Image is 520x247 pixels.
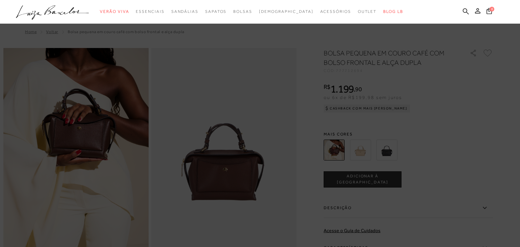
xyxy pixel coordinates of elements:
[320,9,351,14] span: Acessórios
[490,7,494,11] span: 0
[259,9,313,14] span: [DEMOGRAPHIC_DATA]
[383,9,403,14] span: BLOG LB
[358,9,377,14] span: Outlet
[100,9,129,14] span: Verão Viva
[100,5,129,18] a: categoryNavScreenReaderText
[233,5,252,18] a: categoryNavScreenReaderText
[171,5,198,18] a: categoryNavScreenReaderText
[358,5,377,18] a: categoryNavScreenReaderText
[233,9,252,14] span: Bolsas
[320,5,351,18] a: categoryNavScreenReaderText
[205,5,226,18] a: categoryNavScreenReaderText
[383,5,403,18] a: BLOG LB
[484,7,494,17] button: 0
[205,9,226,14] span: Sapatos
[136,9,164,14] span: Essenciais
[136,5,164,18] a: categoryNavScreenReaderText
[259,5,313,18] a: noSubCategoriesText
[171,9,198,14] span: Sandálias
